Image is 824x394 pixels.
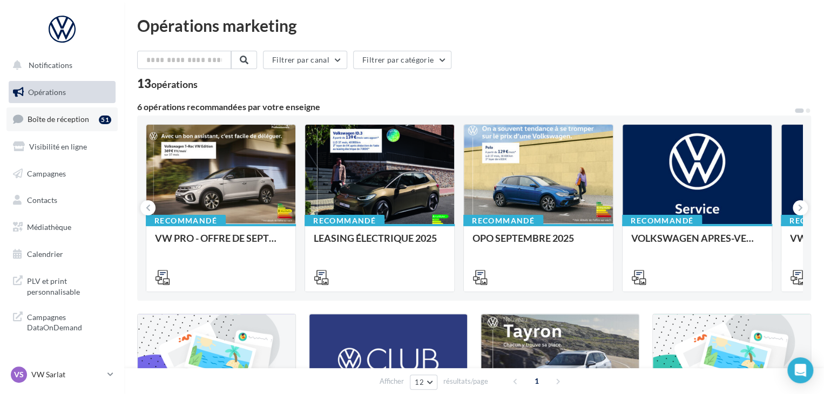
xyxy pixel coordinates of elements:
span: 1 [528,372,545,390]
div: 51 [99,116,111,124]
div: Open Intercom Messenger [787,357,813,383]
span: PLV et print personnalisable [27,274,111,297]
span: Opérations [28,87,66,97]
a: Médiathèque [6,216,118,239]
a: PLV et print personnalisable [6,269,118,301]
span: Médiathèque [27,222,71,232]
div: opérations [151,79,198,89]
span: Afficher [380,376,404,386]
span: Calendrier [27,249,63,259]
div: 6 opérations recommandées par votre enseigne [137,103,794,111]
a: Contacts [6,189,118,212]
a: Campagnes [6,162,118,185]
div: VW PRO - OFFRE DE SEPTEMBRE 25 [155,233,287,254]
div: Recommandé [146,215,226,227]
div: Recommandé [463,215,543,227]
a: Visibilité en ligne [6,135,118,158]
span: Campagnes [27,168,66,178]
span: 12 [415,378,424,386]
button: Filtrer par catégorie [353,51,451,69]
div: 13 [137,78,198,90]
a: VS VW Sarlat [9,364,116,385]
a: Calendrier [6,243,118,266]
span: VS [14,369,24,380]
span: Notifications [29,60,72,70]
div: Recommandé [305,215,384,227]
div: OPO SEPTEMBRE 2025 [472,233,604,254]
div: VOLKSWAGEN APRES-VENTE [631,233,763,254]
p: VW Sarlat [31,369,103,380]
span: Campagnes DataOnDemand [27,310,111,333]
div: Recommandé [622,215,702,227]
a: Opérations [6,81,118,104]
a: Boîte de réception51 [6,107,118,131]
span: Contacts [27,195,57,205]
a: Campagnes DataOnDemand [6,305,118,337]
button: Notifications [6,54,113,77]
span: résultats/page [443,376,488,386]
div: Opérations marketing [137,17,811,33]
button: 12 [410,375,437,390]
span: Visibilité en ligne [29,142,87,151]
span: Boîte de réception [28,114,89,124]
div: LEASING ÉLECTRIQUE 2025 [314,233,445,254]
button: Filtrer par canal [263,51,347,69]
